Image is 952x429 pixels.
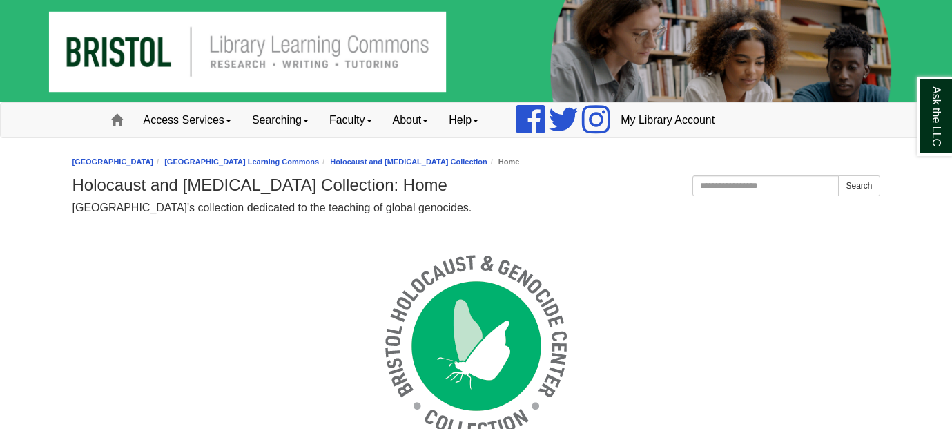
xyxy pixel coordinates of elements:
a: My Library Account [610,103,725,137]
a: Faculty [319,103,382,137]
span: [GEOGRAPHIC_DATA]'s collection dedicated to the teaching of global genocides. [72,202,472,213]
a: Help [438,103,489,137]
li: Home [487,155,520,169]
a: [GEOGRAPHIC_DATA] [72,158,154,166]
a: Holocaust and [MEDICAL_DATA] Collection [330,158,487,166]
button: Search [838,175,880,196]
nav: breadcrumb [72,155,880,169]
a: Access Services [133,103,242,137]
a: About [382,103,439,137]
h1: Holocaust and [MEDICAL_DATA] Collection: Home [72,175,880,195]
a: Searching [242,103,319,137]
a: [GEOGRAPHIC_DATA] Learning Commons [164,158,319,166]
